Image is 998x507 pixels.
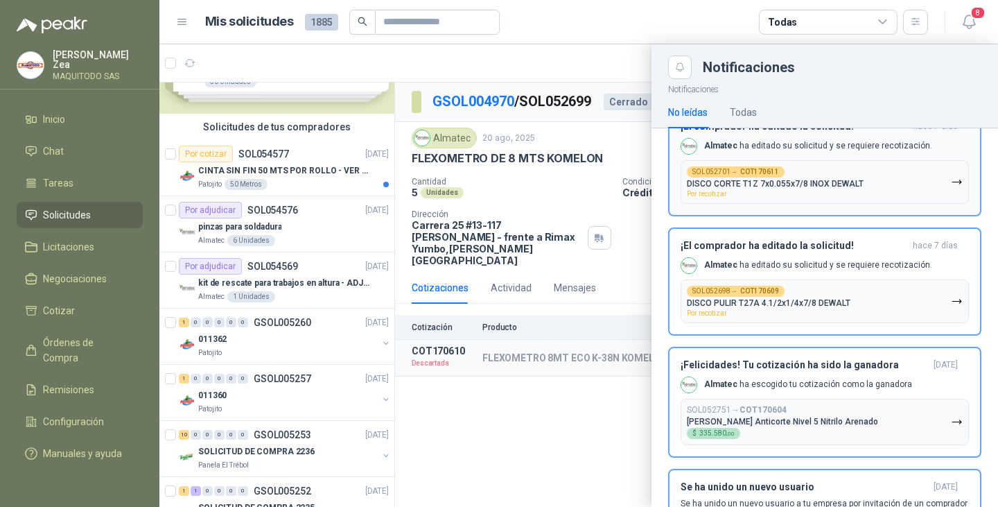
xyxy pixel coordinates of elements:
[704,260,737,270] b: Almatec
[934,481,958,493] span: [DATE]
[17,234,143,260] a: Licitaciones
[205,12,294,32] h1: Mis solicitudes
[730,105,757,120] div: Todas
[17,409,143,435] a: Configuración
[687,179,864,189] p: DISCO CORTE T1Z 7x0.055x7/8 INOX DEWALT
[43,144,64,159] span: Chat
[687,190,727,198] span: Por recotizar
[681,258,697,273] img: Company Logo
[739,405,787,415] b: COT170604
[17,377,143,403] a: Remisiones
[699,430,735,437] span: 335.580
[681,399,969,445] button: SOL052751→COT170604[PERSON_NAME] Anticorte Nivel 5 Nitrilo Arenado$335.580,00
[668,227,981,336] button: ¡El comprador ha editado la solicitud!hace 7 días Company LogoAlmatec ha editado su solicitud y s...
[687,166,785,178] div: SOL052701 →
[687,428,740,439] div: $
[43,303,75,318] span: Cotizar
[305,14,338,31] span: 1885
[43,207,91,223] span: Solicitudes
[726,431,735,437] span: ,00
[704,379,737,389] b: Almatec
[43,382,94,397] span: Remisiones
[43,112,65,127] span: Inicio
[681,377,697,393] img: Company Logo
[681,280,969,323] button: SOL052698→COT170609DISCO PULIR T27A 4.1/2x1/4x7/8 DEWALTPor recotizar
[43,414,104,429] span: Configuración
[681,160,969,204] button: SOL052701→COT170611DISCO CORTE T1Z 7x0.055x7/8 INOX DEWALTPor recotizar
[681,240,907,252] h3: ¡El comprador ha editado la solicitud!
[17,106,143,132] a: Inicio
[668,105,708,120] div: No leídas
[913,240,958,252] span: hace 7 días
[53,50,143,69] p: [PERSON_NAME] Zea
[17,170,143,196] a: Tareas
[358,17,367,26] span: search
[17,52,44,78] img: Company Logo
[704,259,932,271] p: ha editado su solicitud y se requiere recotización.
[687,298,850,308] p: DISCO PULIR T27A 4.1/2x1/4x7/8 DEWALT
[668,108,981,216] button: ¡El comprador ha editado la solicitud!hace 7 días Company LogoAlmatec ha editado su solicitud y s...
[703,60,981,74] div: Notificaciones
[651,79,998,96] p: Notificaciones
[17,440,143,467] a: Manuales y ayuda
[17,17,87,33] img: Logo peakr
[681,359,928,371] h3: ¡Felicidades! Tu cotización ha sido la ganadora
[687,309,727,317] span: Por recotizar
[17,138,143,164] a: Chat
[768,15,797,30] div: Todas
[43,239,94,255] span: Licitaciones
[704,141,737,151] b: Almatec
[668,55,692,79] button: Close
[704,140,932,152] p: ha editado su solicitud y se requiere recotización.
[53,72,143,80] p: MAQUITODO SAS
[43,335,130,366] span: Órdenes de Compra
[17,329,143,371] a: Órdenes de Compra
[43,446,122,461] span: Manuales y ayuda
[681,481,928,493] h3: Se ha unido un nuevo usuario
[934,359,958,371] span: [DATE]
[740,169,779,175] b: COT170611
[687,405,787,415] p: SOL052751 →
[17,298,143,324] a: Cotizar
[668,347,981,458] button: ¡Felicidades! Tu cotización ha sido la ganadora[DATE] Company LogoAlmatec ha escogido tu cotizaci...
[704,379,912,390] p: ha escogido tu cotización como la ganadora
[687,417,878,427] p: [PERSON_NAME] Anticorte Nivel 5 Nitrilo Arenado
[17,266,143,292] a: Negociaciones
[740,288,779,295] b: COT170609
[956,10,981,35] button: 8
[681,139,697,154] img: Company Logo
[687,286,785,297] div: SOL052698 →
[43,175,73,191] span: Tareas
[970,6,986,19] span: 8
[43,271,107,286] span: Negociaciones
[17,202,143,228] a: Solicitudes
